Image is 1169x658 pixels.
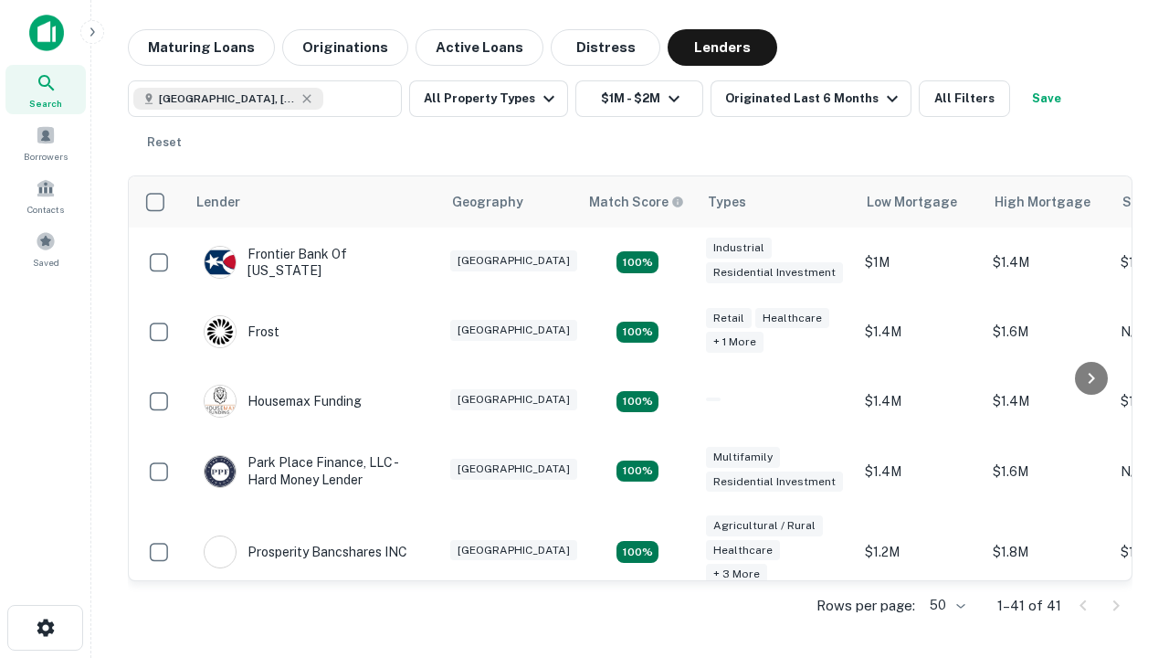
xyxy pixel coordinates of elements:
[856,366,984,436] td: $1.4M
[29,96,62,111] span: Search
[282,29,408,66] button: Originations
[196,191,240,213] div: Lender
[919,80,1010,117] button: All Filters
[5,224,86,273] a: Saved
[706,564,767,585] div: + 3 more
[816,595,915,617] p: Rows per page:
[706,515,823,536] div: Agricultural / Rural
[706,308,752,329] div: Retail
[706,262,843,283] div: Residential Investment
[706,238,772,259] div: Industrial
[856,506,984,599] td: $1.2M
[205,386,236,417] img: picture
[452,191,523,213] div: Geography
[708,191,746,213] div: Types
[711,80,911,117] button: Originated Last 6 Months
[856,228,984,297] td: $1M
[997,595,1061,617] p: 1–41 of 41
[984,176,1111,228] th: High Mortgage
[984,436,1111,505] td: $1.6M
[551,29,660,66] button: Distress
[450,540,577,561] div: [GEOGRAPHIC_DATA]
[450,320,577,341] div: [GEOGRAPHIC_DATA]
[1017,80,1076,117] button: Save your search to get updates of matches that match your search criteria.
[29,15,64,51] img: capitalize-icon.png
[668,29,777,66] button: Lenders
[1078,512,1169,600] iframe: Chat Widget
[204,385,362,418] div: Housemax Funding
[616,251,658,273] div: Matching Properties: 4, hasApolloMatch: undefined
[204,315,279,348] div: Frost
[450,459,577,480] div: [GEOGRAPHIC_DATA]
[5,171,86,220] a: Contacts
[205,316,236,347] img: picture
[24,149,68,164] span: Borrowers
[706,447,780,468] div: Multifamily
[755,308,829,329] div: Healthcare
[589,192,680,212] h6: Match Score
[856,176,984,228] th: Low Mortgage
[922,592,968,619] div: 50
[984,366,1111,436] td: $1.4M
[984,297,1111,366] td: $1.6M
[185,176,441,228] th: Lender
[616,461,658,483] div: Matching Properties: 4, hasApolloMatch: undefined
[33,255,59,270] span: Saved
[441,176,578,228] th: Geography
[984,228,1111,297] td: $1.4M
[575,80,703,117] button: $1M - $2M
[450,250,577,271] div: [GEOGRAPHIC_DATA]
[995,191,1090,213] div: High Mortgage
[205,247,236,278] img: picture
[706,540,780,561] div: Healthcare
[205,456,236,487] img: picture
[616,391,658,413] div: Matching Properties: 4, hasApolloMatch: undefined
[5,65,86,114] a: Search
[159,90,296,107] span: [GEOGRAPHIC_DATA], [GEOGRAPHIC_DATA], [GEOGRAPHIC_DATA]
[416,29,543,66] button: Active Loans
[706,332,764,353] div: + 1 more
[856,297,984,366] td: $1.4M
[867,191,957,213] div: Low Mortgage
[616,541,658,563] div: Matching Properties: 7, hasApolloMatch: undefined
[204,536,407,568] div: Prosperity Bancshares INC
[616,322,658,344] div: Matching Properties: 4, hasApolloMatch: undefined
[205,536,236,568] img: picture
[697,176,856,228] th: Types
[856,436,984,505] td: $1.4M
[27,202,64,217] span: Contacts
[589,192,684,212] div: Capitalize uses an advanced AI algorithm to match your search with the best lender. The match sco...
[578,176,697,228] th: Capitalize uses an advanced AI algorithm to match your search with the best lender. The match sco...
[135,124,194,161] button: Reset
[450,389,577,410] div: [GEOGRAPHIC_DATA]
[725,88,903,110] div: Originated Last 6 Months
[409,80,568,117] button: All Property Types
[204,246,423,279] div: Frontier Bank Of [US_STATE]
[128,29,275,66] button: Maturing Loans
[706,472,843,493] div: Residential Investment
[5,118,86,167] a: Borrowers
[204,454,423,487] div: Park Place Finance, LLC - Hard Money Lender
[984,506,1111,599] td: $1.8M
